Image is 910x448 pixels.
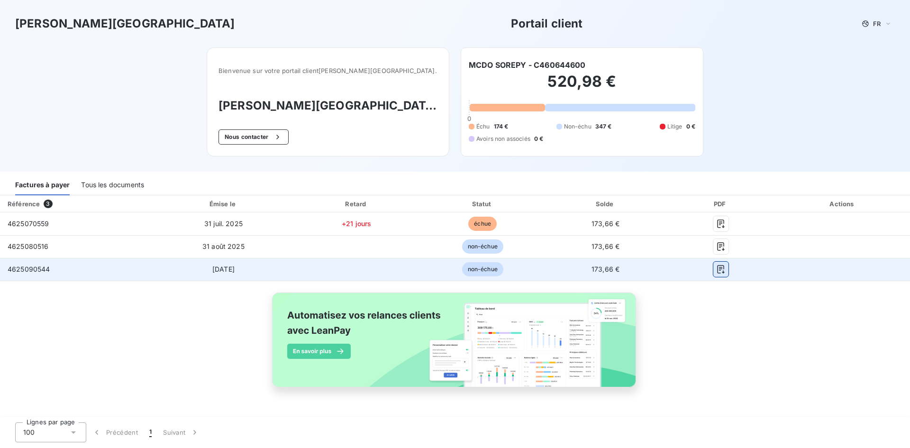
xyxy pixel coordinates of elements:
[202,242,245,250] span: 31 août 2025
[86,422,144,442] button: Précédent
[494,122,509,131] span: 174 €
[591,242,619,250] span: 173,66 €
[264,287,646,403] img: banner
[23,428,35,437] span: 100
[686,122,695,131] span: 0 €
[476,135,530,143] span: Avoirs non associés
[667,122,682,131] span: Litige
[44,200,52,208] span: 3
[422,199,543,209] div: Statut
[547,199,664,209] div: Solde
[8,200,40,208] div: Référence
[212,265,235,273] span: [DATE]
[15,15,235,32] h3: [PERSON_NAME][GEOGRAPHIC_DATA]
[777,199,908,209] div: Actions
[668,199,773,209] div: PDF
[564,122,591,131] span: Non-échu
[149,428,152,437] span: 1
[469,72,695,101] h2: 520,98 €
[469,59,586,71] h6: MCDO SOREPY - C460644600
[8,265,50,273] span: 4625090544
[511,15,583,32] h3: Portail client
[462,262,503,276] span: non-échue
[468,217,497,231] span: échue
[591,219,619,228] span: 173,66 €
[156,199,291,209] div: Émise le
[15,175,70,195] div: Factures à payer
[157,422,205,442] button: Suivant
[873,20,881,27] span: FR
[591,265,619,273] span: 173,66 €
[218,97,437,114] h3: [PERSON_NAME][GEOGRAPHIC_DATA]
[476,122,490,131] span: Échu
[595,122,612,131] span: 347 €
[534,135,543,143] span: 0 €
[462,239,503,254] span: non-échue
[8,219,49,228] span: 4625070559
[204,219,243,228] span: 31 juil. 2025
[295,199,419,209] div: Retard
[144,422,157,442] button: 1
[81,175,144,195] div: Tous les documents
[8,242,49,250] span: 4625080516
[467,115,471,122] span: 0
[218,67,437,74] span: Bienvenue sur votre portail client [PERSON_NAME][GEOGRAPHIC_DATA] .
[342,219,371,228] span: +21 jours
[218,129,289,145] button: Nous contacter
